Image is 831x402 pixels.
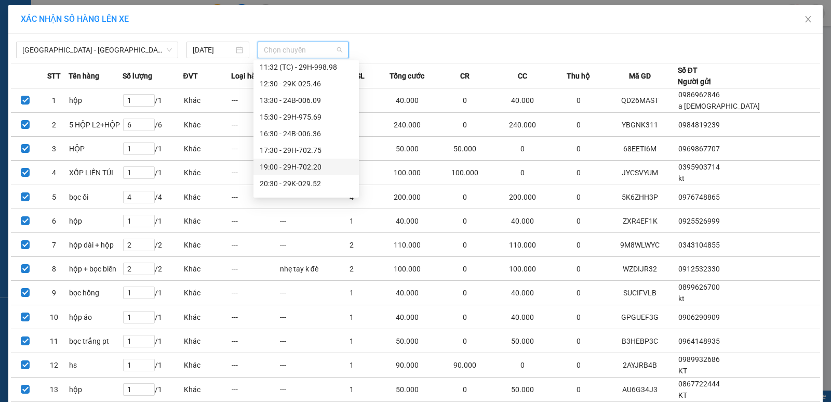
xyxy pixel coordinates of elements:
span: kt [678,294,685,303]
td: Khác [183,353,232,378]
td: --- [231,113,279,137]
span: Increase Value [143,95,154,100]
span: 0912532330 [678,265,720,273]
td: AU6G34J3 [602,378,677,402]
span: CC [518,70,527,82]
span: up [146,288,152,294]
td: 40.000 [491,88,554,113]
td: 6 [40,209,69,233]
td: 40.000 [491,281,554,305]
span: Decrease Value [143,100,154,106]
td: 10 [40,305,69,329]
span: a [DEMOGRAPHIC_DATA] [678,102,760,110]
td: 90.000 [376,353,439,378]
span: Increase Value [143,287,154,293]
td: 110.000 [376,233,439,257]
td: 0 [555,305,603,329]
td: 2 [40,113,69,137]
td: --- [231,329,279,353]
td: 0 [439,281,491,305]
td: / 6 [123,113,183,137]
td: 0 [439,305,491,329]
div: 20:30 - 29K-029.52 [260,178,353,189]
td: 2 [327,233,376,257]
div: 21:30 - 24B-006.36 - (Đã hủy) [260,194,353,206]
div: 13:30 - 24B-006.09 [260,95,353,106]
td: --- [231,161,279,185]
span: KT [678,391,687,399]
td: 0 [555,161,603,185]
td: --- [231,305,279,329]
div: Số ĐT Người gửi [678,64,711,87]
div: 19:00 - 29H-702.20 [260,161,353,173]
div: 16:30 - 24B-006.36 [260,128,353,139]
span: Increase Value [143,384,154,390]
td: --- [231,185,279,209]
span: 0976748865 [678,193,720,201]
td: 0 [439,329,491,353]
span: Increase Value [143,263,154,269]
td: hộp áo [69,305,123,329]
td: / 1 [123,353,183,378]
span: Increase Value [143,335,154,341]
td: 100.000 [439,161,491,185]
td: 0 [555,209,603,233]
td: 1 [327,378,376,402]
span: up [146,167,152,174]
span: Chọn chuyến [264,42,342,58]
span: Decrease Value [143,173,154,178]
span: Increase Value [143,119,154,125]
span: down [146,100,152,107]
td: 0 [491,161,554,185]
td: / 1 [123,209,183,233]
span: Tên hàng [69,70,99,82]
td: bọc hồng [69,281,123,305]
div: 11:32 (TC) - 29H-998.98 [260,61,353,73]
td: hộp dài + hộp [69,233,123,257]
span: Decrease Value [143,293,154,299]
td: --- [231,88,279,113]
span: down [146,365,152,371]
span: Decrease Value [143,365,154,371]
td: Khác [183,113,232,137]
td: 0 [439,378,491,402]
span: 0395903714 [678,163,720,171]
td: / 1 [123,305,183,329]
td: Khác [183,257,232,281]
td: 40.000 [376,281,439,305]
td: / 1 [123,137,183,161]
span: down [146,245,152,251]
td: 100.000 [376,161,439,185]
span: down [146,173,152,179]
span: up [146,143,152,149]
td: --- [279,305,328,329]
td: 1 [327,329,376,353]
td: 0 [439,185,491,209]
td: --- [279,281,328,305]
td: 1 [327,305,376,329]
td: --- [279,378,328,402]
span: up [146,239,152,245]
td: 1 [40,88,69,113]
td: JYCSVYUM [602,161,677,185]
td: --- [279,233,328,257]
span: close [804,15,812,23]
td: 5 [40,185,69,209]
td: 0 [439,233,491,257]
span: Decrease Value [143,245,154,251]
span: 0867722444 [678,380,720,388]
span: up [146,384,152,391]
td: hộp [69,378,123,402]
td: bọc ổi [69,185,123,209]
td: 50.000 [376,137,439,161]
td: 12 [40,353,69,378]
td: 40.000 [376,209,439,233]
td: 8 [40,257,69,281]
div: 17:30 - 29H-702.75 [260,145,353,156]
td: --- [231,233,279,257]
span: down [146,221,152,227]
td: 240.000 [376,113,439,137]
span: 0906290909 [678,313,720,321]
td: 9 [40,281,69,305]
td: 1 [327,353,376,378]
